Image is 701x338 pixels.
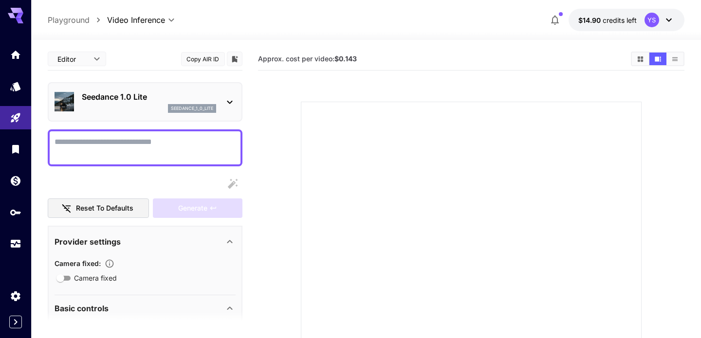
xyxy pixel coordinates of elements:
div: Wallet [10,175,21,187]
button: Expand sidebar [9,316,22,328]
div: Usage [10,238,21,250]
span: Camera fixed [74,273,117,283]
button: Reset to defaults [48,198,149,218]
div: Basic controls [55,297,236,320]
div: Library [10,143,21,155]
span: Video Inference [107,14,165,26]
div: API Keys [10,206,21,218]
button: $14.8977YS [569,9,684,31]
p: Provider settings [55,236,121,248]
nav: breadcrumb [48,14,107,26]
p: Basic controls [55,302,109,314]
button: Show videos in grid view [632,53,649,65]
span: credits left [603,16,637,24]
div: Provider settings [55,230,236,253]
button: Show videos in list view [666,53,683,65]
button: Show videos in video view [649,53,666,65]
button: Add to library [230,53,239,65]
p: seedance_1_0_lite [171,105,213,112]
div: Playground [10,112,21,124]
div: Models [10,80,21,92]
div: Seedance 1.0 Liteseedance_1_0_lite [55,87,236,117]
p: Seedance 1.0 Lite [82,91,216,103]
div: YS [645,13,659,27]
b: $0.143 [334,54,357,63]
span: Camera fixed : [55,259,101,267]
button: Copy AIR ID [181,52,225,66]
span: Approx. cost per video: [258,54,357,63]
a: Playground [48,14,90,26]
div: Show videos in grid viewShow videos in video viewShow videos in list view [631,52,684,66]
span: Editor [57,54,88,64]
span: $14.90 [578,16,603,24]
div: Home [10,49,21,61]
div: $14.8977 [578,15,637,25]
div: Settings [10,290,21,302]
